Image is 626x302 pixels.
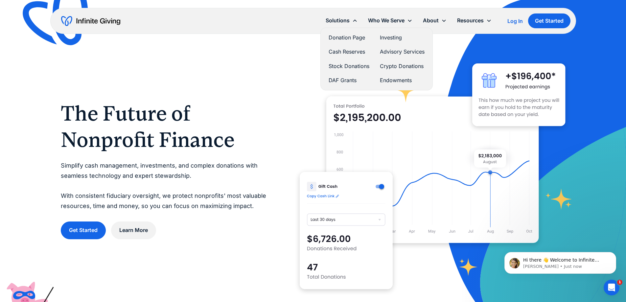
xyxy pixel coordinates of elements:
div: Who We Serve [363,13,418,28]
div: Solutions [326,16,350,25]
div: About [418,13,452,28]
p: Simplify cash management, investments, and complex donations with seamless technology and expert ... [61,161,273,211]
a: Donation Page [329,33,369,42]
a: Get Started [61,221,106,239]
iframe: Intercom notifications message [495,238,626,284]
div: About [423,16,439,25]
a: Learn More [111,221,156,239]
div: Who We Serve [368,16,405,25]
div: Log In [507,18,523,24]
div: Resources [457,16,484,25]
a: Endowments [380,76,425,85]
span: 1 [617,280,622,285]
a: DAF Grants [329,76,369,85]
a: Stock Donations [329,62,369,71]
img: donation software for nonprofits [300,172,393,289]
a: Cash Reserves [329,47,369,56]
h1: The Future of Nonprofit Finance [61,100,273,153]
a: home [61,16,120,26]
img: nonprofit donation platform [326,96,539,243]
nav: Solutions [320,28,433,90]
a: Crypto Donations [380,62,425,71]
img: fundraising star [545,189,572,209]
div: Resources [452,13,497,28]
a: Log In [507,17,523,25]
iframe: Intercom live chat [604,280,619,295]
a: Advisory Services [380,47,425,56]
a: Investing [380,33,425,42]
div: Solutions [320,13,363,28]
a: Get Started [528,13,570,28]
